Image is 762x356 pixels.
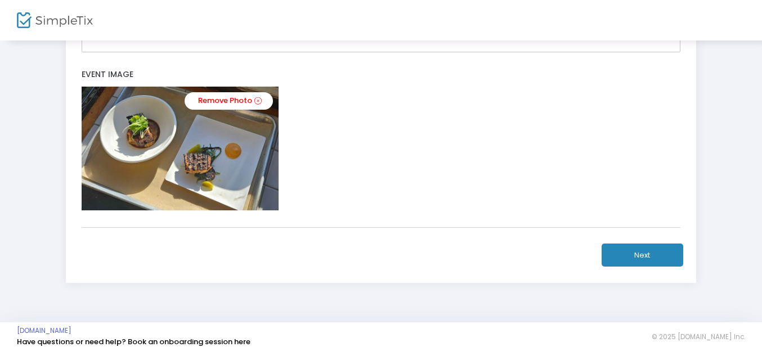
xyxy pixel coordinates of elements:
span: Event Image [82,69,133,80]
img: 2Q== [82,87,279,210]
a: [DOMAIN_NAME] [17,326,71,335]
button: Next [602,244,683,267]
a: Remove Photo [185,92,273,110]
span: © 2025 [DOMAIN_NAME] Inc. [652,332,745,341]
a: Have questions or need help? Book an onboarding session here [17,336,250,347]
